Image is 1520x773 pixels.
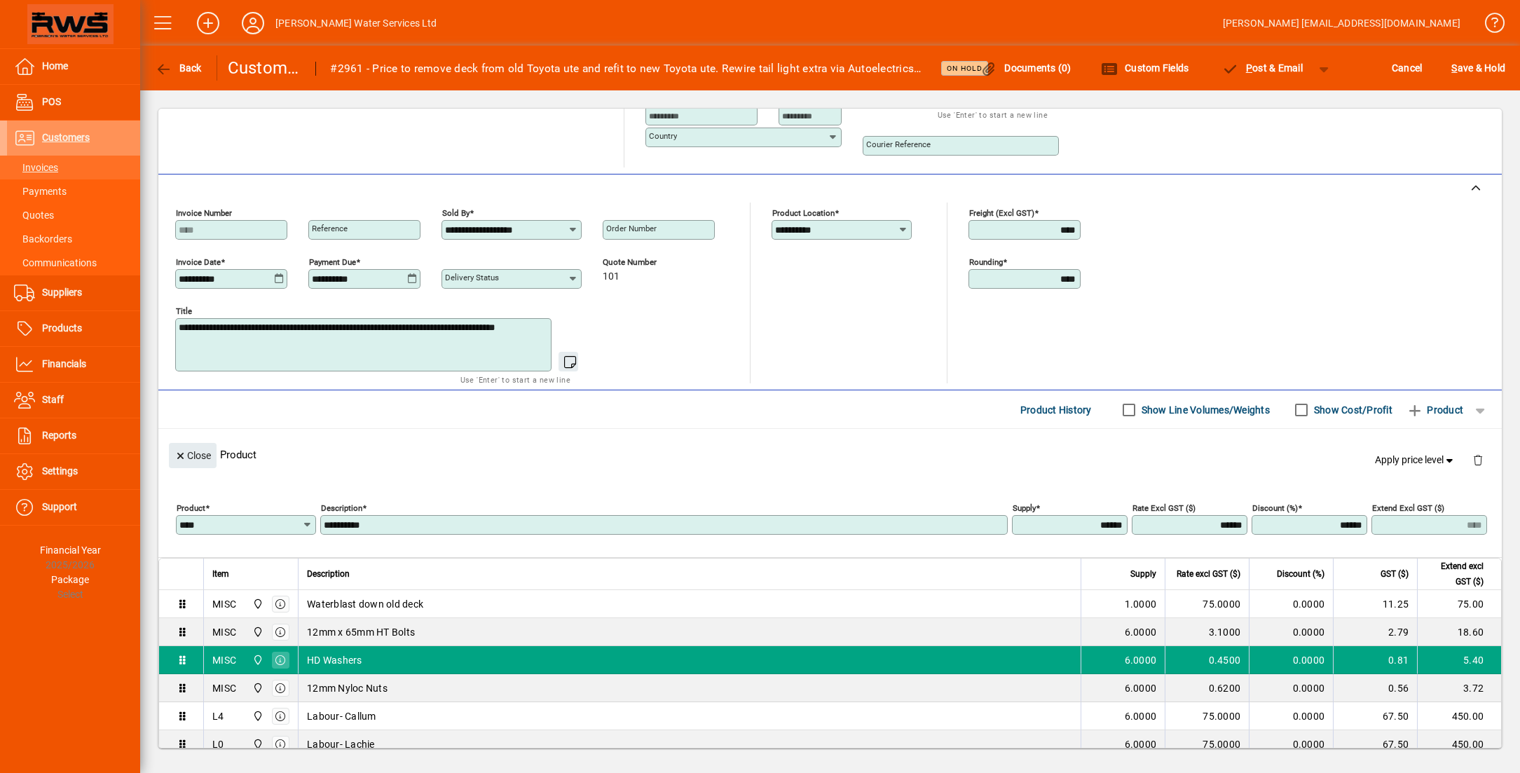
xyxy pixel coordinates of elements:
[977,55,1075,81] button: Documents (0)
[7,454,140,489] a: Settings
[1448,55,1509,81] button: Save & Hold
[307,681,388,695] span: 12mm Nyloc Nuts
[155,62,202,74] span: Back
[307,625,415,639] span: 12mm x 65mm HT Bolts
[7,85,140,120] a: POS
[176,208,232,218] mat-label: Invoice number
[1417,618,1501,646] td: 18.60
[1249,618,1333,646] td: 0.0000
[947,64,982,73] span: On hold
[307,709,376,723] span: Labour- Callum
[212,737,224,751] div: L0
[7,347,140,382] a: Financials
[42,501,77,512] span: Support
[1333,702,1417,730] td: 67.50
[40,545,101,556] span: Financial Year
[140,55,217,81] app-page-header-button: Back
[1388,55,1426,81] button: Cancel
[51,574,89,585] span: Package
[1249,730,1333,758] td: 0.0000
[249,596,265,612] span: Otorohanga
[14,257,97,268] span: Communications
[1311,403,1392,417] label: Show Cost/Profit
[249,680,265,696] span: Otorohanga
[1417,646,1501,674] td: 5.40
[1333,618,1417,646] td: 2.79
[7,203,140,227] a: Quotes
[249,624,265,640] span: Otorohanga
[165,449,220,461] app-page-header-button: Close
[249,709,265,724] span: Otorohanga
[330,57,923,80] div: #2961 - Price to remove deck from old Toyota ute and refit to new Toyota ute. Rewire tail light e...
[1249,646,1333,674] td: 0.0000
[42,132,90,143] span: Customers
[231,11,275,36] button: Profile
[1252,503,1298,513] mat-label: Discount (%)
[1372,503,1444,513] mat-label: Extend excl GST ($)
[1174,653,1240,667] div: 0.4500
[249,737,265,752] span: Otorohanga
[1125,625,1157,639] span: 6.0000
[212,625,236,639] div: MISC
[1333,730,1417,758] td: 67.50
[1369,448,1462,473] button: Apply price level
[1013,503,1036,513] mat-label: Supply
[1333,646,1417,674] td: 0.81
[649,131,677,141] mat-label: Country
[212,681,236,695] div: MISC
[158,429,1502,480] div: Product
[7,156,140,179] a: Invoices
[1214,55,1310,81] button: Post & Email
[1101,62,1189,74] span: Custom Fields
[606,224,657,233] mat-label: Order number
[212,597,236,611] div: MISC
[307,737,375,751] span: Labour- Lachie
[1015,397,1097,423] button: Product History
[7,49,140,84] a: Home
[1174,681,1240,695] div: 0.6200
[1177,566,1240,582] span: Rate excl GST ($)
[42,322,82,334] span: Products
[7,251,140,275] a: Communications
[275,12,437,34] div: [PERSON_NAME] Water Services Ltd
[307,653,362,667] span: HD Washers
[151,55,205,81] button: Back
[1277,566,1324,582] span: Discount (%)
[938,107,1048,123] mat-hint: Use 'Enter' to start a new line
[176,306,192,316] mat-label: Title
[14,233,72,245] span: Backorders
[309,257,356,267] mat-label: Payment due
[1249,590,1333,618] td: 0.0000
[7,490,140,525] a: Support
[1174,625,1240,639] div: 3.1000
[7,311,140,346] a: Products
[14,210,54,221] span: Quotes
[1375,453,1456,467] span: Apply price level
[14,162,58,173] span: Invoices
[169,443,217,468] button: Close
[212,709,224,723] div: L4
[1417,590,1501,618] td: 75.00
[42,430,76,441] span: Reports
[7,227,140,251] a: Backorders
[445,273,499,282] mat-label: Delivery status
[603,271,619,282] span: 101
[772,208,835,218] mat-label: Product location
[42,465,78,477] span: Settings
[177,503,205,513] mat-label: Product
[1399,397,1470,423] button: Product
[1097,55,1193,81] button: Custom Fields
[176,257,221,267] mat-label: Invoice date
[603,258,687,267] span: Quote number
[1451,57,1505,79] span: ave & Hold
[14,186,67,197] span: Payments
[42,96,61,107] span: POS
[1461,453,1495,466] app-page-header-button: Delete
[1174,737,1240,751] div: 75.0000
[307,566,350,582] span: Description
[1174,709,1240,723] div: 75.0000
[1130,566,1156,582] span: Supply
[321,503,362,513] mat-label: Description
[1381,566,1409,582] span: GST ($)
[42,358,86,369] span: Financials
